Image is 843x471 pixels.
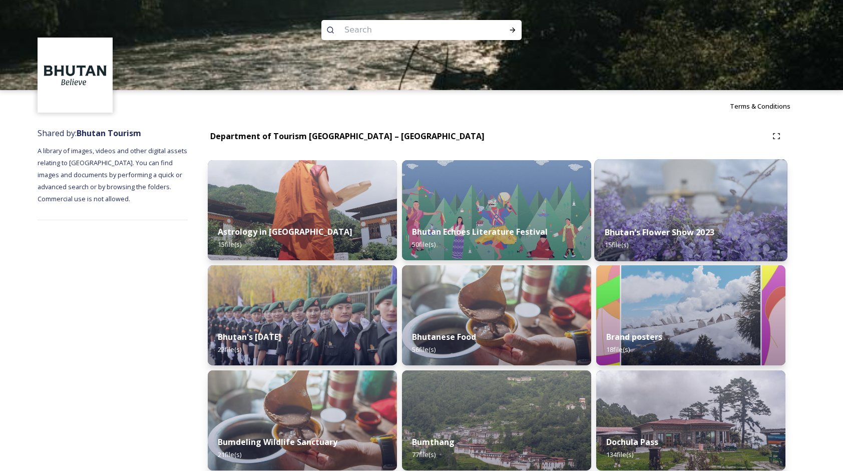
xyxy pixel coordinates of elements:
[402,160,591,260] img: Bhutan%2520Echoes7.jpg
[606,331,662,342] strong: Brand posters
[339,19,477,41] input: Search
[412,331,476,342] strong: Bhutanese Food
[208,265,397,365] img: Bhutan%2520National%2520Day10.jpg
[39,39,112,112] img: BT_Logo_BB_Lockup_CMYK_High%2520Res.jpg
[605,240,629,249] span: 15 file(s)
[208,370,397,470] img: Bumdeling%2520090723%2520by%2520Amp%2520Sripimanwat-4%25202.jpg
[412,450,436,459] span: 77 file(s)
[218,436,337,447] strong: Bumdeling Wildlife Sanctuary
[606,436,658,447] strong: Dochula Pass
[412,436,455,447] strong: Bumthang
[594,159,787,261] img: Bhutan%2520Flower%2520Show2.jpg
[412,345,436,354] span: 56 file(s)
[218,226,352,237] strong: Astrology in [GEOGRAPHIC_DATA]
[596,370,785,470] img: 2022-10-01%252011.41.43.jpg
[605,227,714,238] strong: Bhutan's Flower Show 2023
[412,240,436,249] span: 50 file(s)
[402,265,591,365] img: Bumdeling%2520090723%2520by%2520Amp%2520Sripimanwat-4.jpg
[208,160,397,260] img: _SCH1465.jpg
[218,240,241,249] span: 15 file(s)
[218,345,241,354] span: 22 file(s)
[402,370,591,470] img: Bumthang%2520180723%2520by%2520Amp%2520Sripimanwat-20.jpg
[412,226,548,237] strong: Bhutan Echoes Literature Festival
[596,265,785,365] img: Bhutan_Believe_800_1000_4.jpg
[218,331,281,342] strong: Bhutan's [DATE]
[606,450,633,459] span: 134 file(s)
[218,450,241,459] span: 21 file(s)
[606,345,630,354] span: 18 file(s)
